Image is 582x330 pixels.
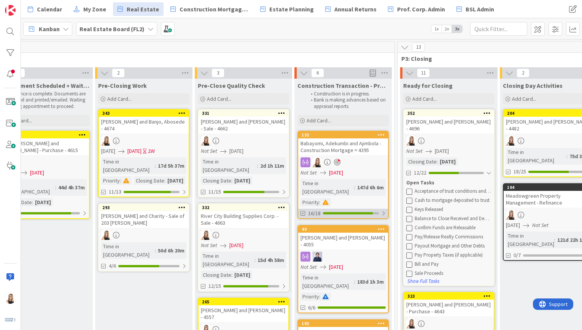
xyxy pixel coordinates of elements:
[201,176,231,185] div: Closing Date
[415,225,491,231] div: Confirm Funds are Releasable
[417,68,430,78] span: 11
[403,82,453,89] span: Ready for Closing
[201,136,211,146] img: DB
[312,252,322,262] img: CU
[415,252,491,258] div: Pay Property Taxes (if applicable)
[112,68,125,78] span: 2
[199,211,288,228] div: River City Building Supplies Corp. - Sale - 4663
[101,242,155,259] div: Time in [GEOGRAPHIC_DATA]
[165,176,185,185] div: [DATE]
[307,117,331,124] span: Add Card...
[198,203,289,292] a: 332River City Building Supplies Corp. - Sale - 4663DBNot Set[DATE]Time in [GEOGRAPHIC_DATA]:15d 4...
[199,110,288,117] div: 331
[506,136,516,146] img: DB
[406,157,437,166] div: Closing Date
[406,136,416,146] img: DB
[5,5,16,16] img: Visit kanbanzone.com
[3,132,89,138] div: 305
[2,179,55,196] div: Time in [GEOGRAPHIC_DATA]
[415,216,491,222] div: Balance to Close Received and Deposited to Trust
[99,211,189,228] div: [PERSON_NAME] and Charity - Sale of 203 [PERSON_NAME]
[506,221,520,229] span: [DATE]
[120,176,121,185] span: :
[470,22,527,36] input: Quick Filter...
[442,25,452,33] span: 2x
[415,261,491,267] div: Bill and Pay
[102,111,189,116] div: 343
[308,209,321,217] span: 16/18
[404,293,494,300] div: 323
[198,82,265,89] span: Pre-Close Quality Check
[201,242,217,249] i: Not Set
[506,148,566,165] div: Time in [GEOGRAPHIC_DATA]
[404,300,494,316] div: [PERSON_NAME] and [PERSON_NAME] - Purchase - 4643
[98,203,189,271] a: 293[PERSON_NAME] and Charity - Sale of 203 [PERSON_NAME]DBTime in [GEOGRAPHIC_DATA]:50d 6h 20m4/6
[56,183,87,192] div: 44d 4h 37m
[80,25,145,33] b: Real Estate Board (FL2)
[406,148,423,154] i: Not Set
[39,24,60,33] span: Kanban
[101,136,111,146] img: DB
[506,232,554,248] div: Time in [GEOGRAPHIC_DATA]
[102,205,189,210] div: 293
[99,117,189,133] div: [PERSON_NAME] and Banjo, Abosede - 4674
[23,2,67,16] a: Calendar
[201,252,254,268] div: Time in [GEOGRAPHIC_DATA]
[329,169,343,177] span: [DATE]
[407,294,494,299] div: 323
[406,319,416,328] img: DB
[298,157,388,167] div: DB
[208,282,221,290] span: 12/15
[302,132,388,138] div: 132
[69,2,111,16] a: My Zone
[311,68,324,78] span: 6
[229,241,243,249] span: [DATE]
[506,210,516,220] img: DB
[298,132,388,138] div: 132
[127,147,142,155] span: [DATE]
[254,256,256,264] span: :
[415,206,491,213] div: Keys Released
[199,298,288,322] div: 265[PERSON_NAME] and [PERSON_NAME] - 4557
[354,278,355,286] span: :
[308,304,315,312] span: 6/6
[113,2,164,16] a: Real Estate
[258,162,286,170] div: 2d 1h 11m
[403,109,495,286] a: 352[PERSON_NAME] and [PERSON_NAME] - 4696DBNot Set[DATE]Closing Date:[DATE]12/22Open TasksAccepta...
[503,82,563,89] span: Closing Day Activities
[319,198,320,206] span: :
[207,95,231,102] span: Add Card...
[355,278,386,286] div: 183d 1h 3m
[438,157,458,166] div: [DATE]
[127,5,159,14] span: Real Estate
[406,179,491,187] div: Open Tasks
[404,136,494,146] div: DB
[148,147,155,155] div: 2W
[201,157,257,174] div: Time in [GEOGRAPHIC_DATA]
[404,319,494,328] div: DB
[99,230,189,240] div: DB
[298,138,388,155] div: Babayomi, Adekumbi and Ajimbola - Construction Mortgage = 4395
[257,162,258,170] span: :
[16,1,35,10] span: Support
[404,117,494,133] div: [PERSON_NAME] and [PERSON_NAME] - 4696
[514,251,521,259] span: 0/7
[532,222,549,228] i: Not Set
[466,5,494,14] span: BSL Admin
[33,198,53,206] div: [DATE]
[231,176,232,185] span: :
[554,236,555,244] span: :
[109,188,121,196] span: 11/13
[101,230,111,240] img: DB
[415,188,491,194] div: Acceptance of trust conditions and undertakings received
[32,198,33,206] span: :
[99,204,189,211] div: 293
[83,5,106,14] span: My Zone
[55,183,56,192] span: :
[321,2,381,16] a: Annual Returns
[199,305,288,322] div: [PERSON_NAME] and [PERSON_NAME] - 4557
[202,111,288,116] div: 331
[414,169,426,177] span: 12/22
[404,110,494,117] div: 352
[30,169,44,177] span: [DATE]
